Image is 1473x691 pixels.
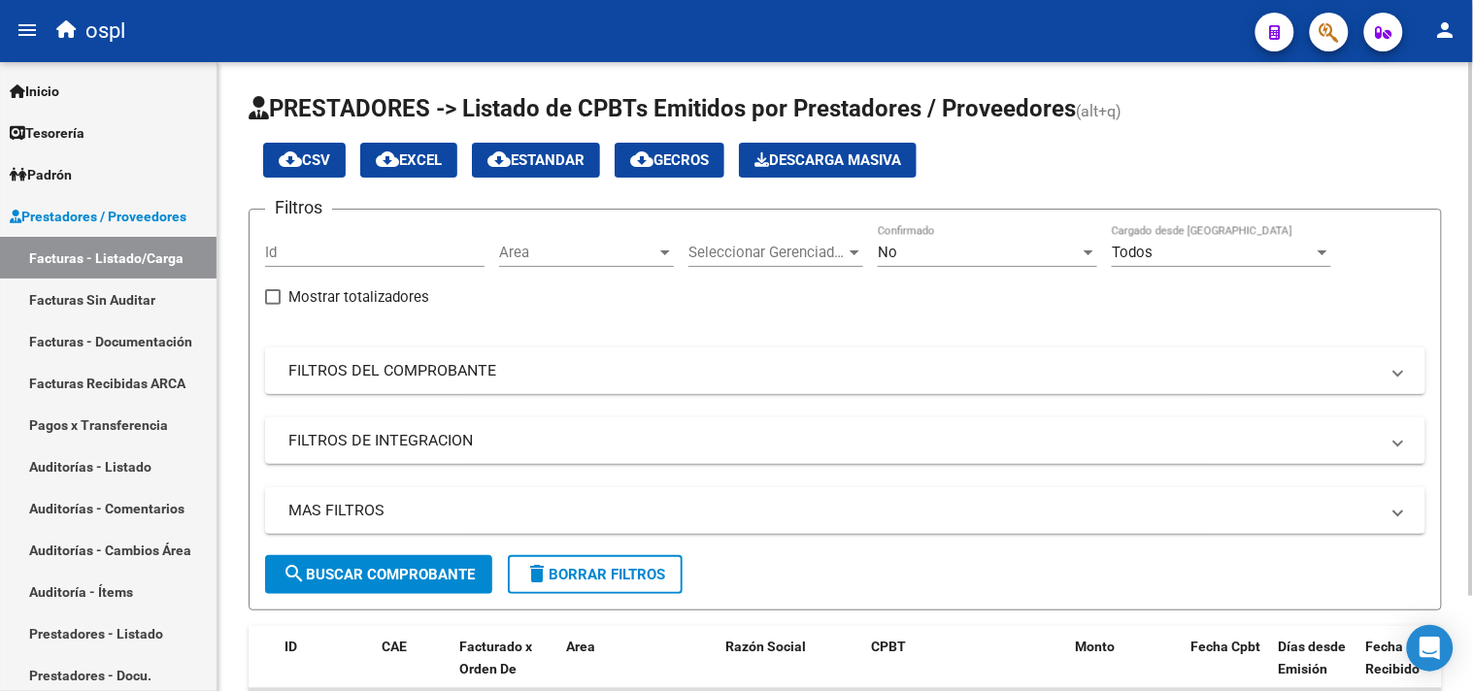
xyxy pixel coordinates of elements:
span: Estandar [487,151,585,169]
span: Fecha Recibido [1366,639,1421,676]
span: ID [285,639,297,654]
span: Area [566,639,595,654]
span: EXCEL [376,151,442,169]
mat-icon: cloud_download [487,148,511,171]
span: Fecha Cpbt [1191,639,1261,654]
span: CAE [382,639,407,654]
mat-icon: menu [16,18,39,42]
span: Tesorería [10,122,84,144]
h3: Filtros [265,194,332,221]
span: CSV [279,151,330,169]
span: Facturado x Orden De [459,639,532,676]
span: ospl [85,10,125,52]
button: EXCEL [360,143,457,178]
mat-expansion-panel-header: FILTROS DE INTEGRACION [265,417,1425,464]
button: CSV [263,143,346,178]
span: Días desde Emisión [1279,639,1347,676]
span: Gecros [630,151,709,169]
mat-icon: search [283,562,306,585]
mat-icon: cloud_download [630,148,653,171]
span: (alt+q) [1076,102,1121,120]
span: Prestadores / Proveedores [10,206,186,227]
mat-panel-title: MAS FILTROS [288,500,1379,521]
mat-icon: delete [525,562,549,585]
mat-icon: cloud_download [376,148,399,171]
button: Descarga Masiva [739,143,917,178]
span: Inicio [10,81,59,102]
span: Area [499,244,656,261]
span: Monto [1075,639,1115,654]
span: Razón Social [725,639,806,654]
span: No [878,244,897,261]
mat-expansion-panel-header: FILTROS DEL COMPROBANTE [265,347,1425,394]
app-download-masive: Descarga masiva de comprobantes (adjuntos) [739,143,917,178]
button: Buscar Comprobante [265,555,492,594]
span: PRESTADORES -> Listado de CPBTs Emitidos por Prestadores / Proveedores [249,95,1076,122]
span: Padrón [10,164,72,185]
button: Estandar [472,143,600,178]
button: Borrar Filtros [508,555,683,594]
span: Descarga Masiva [754,151,901,169]
button: Gecros [615,143,724,178]
span: Buscar Comprobante [283,566,475,583]
mat-icon: person [1434,18,1457,42]
mat-expansion-panel-header: MAS FILTROS [265,487,1425,534]
span: Todos [1112,244,1153,261]
span: Seleccionar Gerenciador [688,244,846,261]
div: Open Intercom Messenger [1407,625,1454,672]
span: Borrar Filtros [525,566,665,583]
mat-panel-title: FILTROS DEL COMPROBANTE [288,360,1379,381]
mat-icon: cloud_download [279,148,302,171]
span: Mostrar totalizadores [288,285,429,309]
mat-panel-title: FILTROS DE INTEGRACION [288,430,1379,451]
span: CPBT [871,639,906,654]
